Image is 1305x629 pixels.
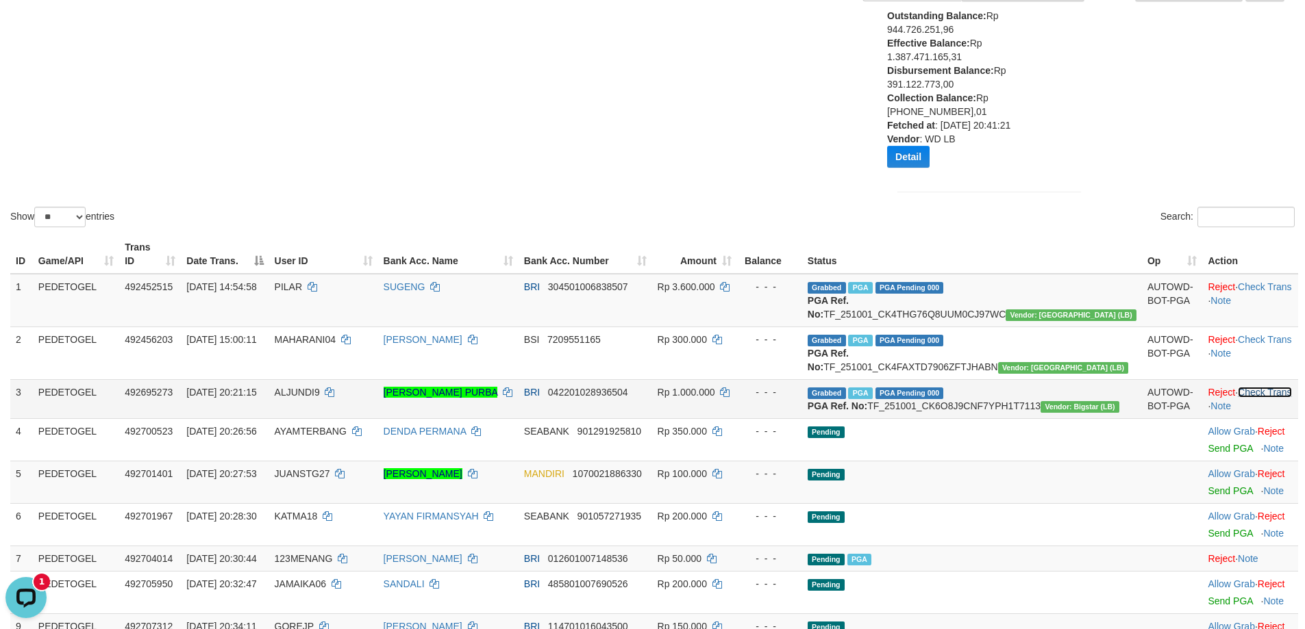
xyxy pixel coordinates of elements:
a: Check Trans [1238,334,1292,345]
span: Vendor URL: https://dashboard.q2checkout.com/secure [1006,309,1136,321]
div: - - - [743,509,797,523]
a: Reject [1208,334,1235,345]
span: BRI [524,578,540,589]
a: Send PGA [1208,528,1252,539]
th: Game/API: activate to sort column ascending [33,235,119,274]
th: Op: activate to sort column ascending [1142,235,1203,274]
span: Pending [808,554,845,565]
td: 6 [10,503,33,545]
span: BRI [524,553,540,564]
span: 492695273 [125,387,173,398]
button: Open LiveChat chat widget [5,5,47,47]
span: Copy 485801007690526 to clipboard [548,578,628,589]
td: PEDETOGEL [33,418,119,461]
a: [PERSON_NAME] [384,468,462,479]
span: PILAR [275,281,302,292]
span: PGA [847,554,871,565]
div: - - - [743,577,797,591]
span: Marked by afzCS1 [848,282,872,294]
span: · [1208,468,1257,479]
td: 7 [10,545,33,571]
b: Fetched at [887,120,935,131]
span: [DATE] 20:21:15 [186,387,256,398]
span: [DATE] 15:00:11 [186,334,256,345]
span: 492705950 [125,578,173,589]
span: [DATE] 20:32:47 [186,578,256,589]
span: Grabbed [808,387,846,399]
span: Copy 042201028936504 to clipboard [548,387,628,398]
button: Detail [887,146,930,168]
span: Rp 100.000 [658,468,707,479]
a: Reject [1258,511,1285,522]
td: PEDETOGEL [33,503,119,545]
b: PGA Ref. No: [808,348,849,372]
span: 492452515 [125,281,173,292]
span: MAHARANI04 [275,334,336,345]
a: [PERSON_NAME] [384,553,462,564]
span: 492704014 [125,553,173,564]
td: PEDETOGEL [33,379,119,418]
span: 123MENANG [275,553,333,564]
a: Note [1210,400,1231,411]
div: - - - [743,552,797,565]
a: Send PGA [1208,485,1252,496]
label: Show entries [10,207,114,227]
td: · [1202,503,1298,545]
span: 492701967 [125,511,173,522]
td: AUTOWD-BOT-PGA [1142,274,1203,327]
a: Reject [1258,468,1285,479]
td: PEDETOGEL [33,326,119,379]
a: Note [1263,595,1284,606]
td: 3 [10,379,33,418]
a: [PERSON_NAME] PURBA [384,387,498,398]
span: · [1208,511,1257,522]
span: [DATE] 14:54:58 [186,281,256,292]
th: Trans ID: activate to sort column ascending [119,235,181,274]
label: Search: [1160,207,1295,227]
b: Outstanding Balance: [887,10,986,21]
span: [DATE] 20:27:53 [186,468,256,479]
span: 492456203 [125,334,173,345]
a: Send PGA [1208,443,1252,454]
span: · [1208,426,1257,437]
span: Rp 50.000 [658,553,702,564]
span: AYAMTERBANG [275,426,347,437]
span: Marked by afzCS1 [848,335,872,346]
td: · [1202,571,1298,613]
a: Send PGA [1208,595,1252,606]
th: Bank Acc. Name: activate to sort column ascending [378,235,519,274]
th: ID [10,235,33,274]
a: Note [1210,295,1231,306]
div: - - - [743,333,797,346]
span: Marked by afzCS1 [848,387,872,399]
td: AUTOWD-BOT-PGA [1142,379,1203,418]
span: Pending [808,426,845,438]
td: · · [1202,379,1298,418]
a: SANDALI [384,578,425,589]
span: Pending [808,579,845,591]
span: Rp 1.000.000 [658,387,715,398]
td: 4 [10,418,33,461]
a: [PERSON_NAME] [384,334,462,345]
span: [DATE] 20:28:30 [186,511,256,522]
span: MANDIRI [524,468,564,479]
td: TF_251001_CK4THG76Q8UUM0CJ97WC [802,274,1142,327]
span: Grabbed [808,282,846,294]
a: Reject [1208,387,1235,398]
a: Allow Grab [1208,578,1254,589]
td: · · [1202,274,1298,327]
a: Allow Grab [1208,468,1254,479]
a: Note [1210,348,1231,359]
span: Pending [808,511,845,523]
span: Rp 300.000 [658,334,707,345]
div: - - - [743,385,797,399]
a: Note [1238,553,1258,564]
b: Effective Balance: [887,38,970,49]
span: JAMAIKA06 [275,578,326,589]
span: Copy 1070021886330 to clipboard [573,468,642,479]
b: PGA Ref. No: [808,400,867,411]
b: PGA Ref. No: [808,295,849,320]
td: 5 [10,461,33,503]
span: ALJUNDI9 [275,387,320,398]
a: Reject [1208,553,1235,564]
